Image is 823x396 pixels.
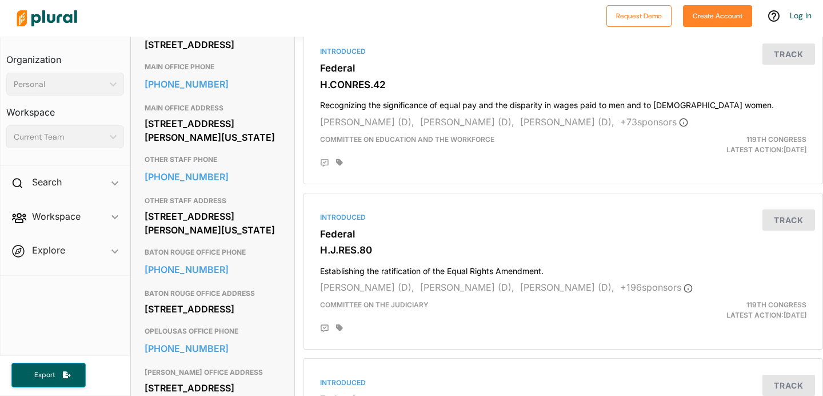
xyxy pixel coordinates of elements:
[762,375,815,396] button: Track
[320,324,329,333] div: Add Position Statement
[145,340,281,357] a: [PHONE_NUMBER]
[14,78,105,90] div: Personal
[762,43,815,65] button: Track
[6,96,124,121] h3: Workspace
[6,43,124,68] h3: Organization
[320,95,806,110] h4: Recognizing the significance of equal pay and the disparity in wages paid to men and to [DEMOGRAP...
[145,324,281,338] h3: OPELOUSAS OFFICE PHONE
[320,282,414,293] span: [PERSON_NAME] (D),
[320,244,806,256] h3: H.J.RES.80
[145,115,281,146] div: [STREET_ADDRESS][PERSON_NAME][US_STATE]
[145,60,281,74] h3: MAIN OFFICE PHONE
[11,363,86,387] button: Export
[145,287,281,300] h3: BATON ROUGE OFFICE ADDRESS
[606,5,672,27] button: Request Demo
[145,300,281,318] div: [STREET_ADDRESS]
[320,116,414,128] span: [PERSON_NAME] (D),
[320,378,806,388] div: Introduced
[145,153,281,167] h3: OTHER STAFF PHONE
[145,208,281,239] div: [STREET_ADDRESS][PERSON_NAME][US_STATE]
[145,36,281,53] div: [STREET_ADDRESS]
[145,168,281,185] a: [PHONE_NUMBER]
[746,135,806,144] span: 119th Congress
[683,9,752,21] a: Create Account
[647,300,815,320] div: Latest Action: [DATE]
[145,76,281,93] a: [PHONE_NUMBER]
[520,282,614,293] span: [PERSON_NAME] (D),
[647,134,815,155] div: Latest Action: [DATE]
[145,366,281,379] h3: [PERSON_NAME] OFFICE ADDRESS
[32,176,62,188] h2: Search
[746,300,806,309] span: 119th Congress
[320,135,494,144] span: Committee on Education and the Workforce
[620,282,693,293] span: + 196 sponsor s
[762,209,815,231] button: Track
[520,116,614,128] span: [PERSON_NAME] (D),
[320,300,429,309] span: Committee on the Judiciary
[320,79,806,90] h3: H.CONRES.42
[145,101,281,115] h3: MAIN OFFICE ADDRESS
[606,9,672,21] a: Request Demo
[683,5,752,27] button: Create Account
[420,116,514,128] span: [PERSON_NAME] (D),
[320,62,806,74] h3: Federal
[145,194,281,208] h3: OTHER STAFF ADDRESS
[145,245,281,259] h3: BATON ROUGE OFFICE PHONE
[336,324,343,332] div: Add tags
[336,159,343,167] div: Add tags
[620,116,688,128] span: + 73 sponsor s
[320,261,806,276] h4: Establishing the ratification of the Equal Rights Amendment.
[320,212,806,223] div: Introduced
[14,131,105,143] div: Current Team
[790,10,812,21] a: Log In
[26,370,63,380] span: Export
[420,282,514,293] span: [PERSON_NAME] (D),
[320,46,806,57] div: Introduced
[320,159,329,168] div: Add Position Statement
[145,261,281,278] a: [PHONE_NUMBER]
[320,228,806,240] h3: Federal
